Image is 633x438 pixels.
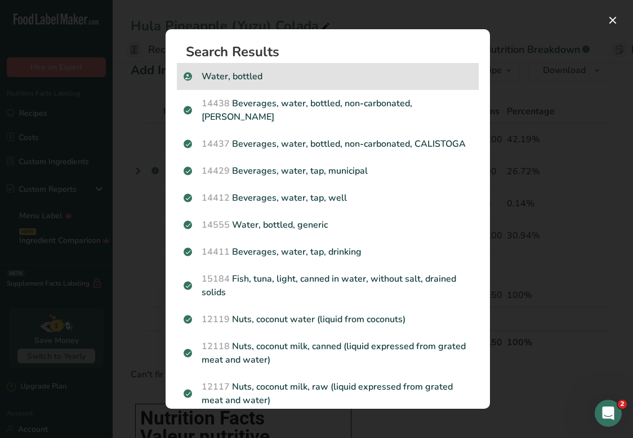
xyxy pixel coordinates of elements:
[184,97,472,124] p: Beverages, water, bottled, non-carbonated, [PERSON_NAME]
[186,45,479,58] h1: Search Results
[202,138,230,150] span: 14437
[184,313,472,326] p: Nuts, coconut water (liquid from coconuts)
[202,313,230,326] span: 12119
[184,245,472,259] p: Beverages, water, tap, drinking
[202,219,230,231] span: 14555
[184,191,472,205] p: Beverages, water, tap, well
[184,137,472,151] p: Beverages, water, bottled, non-carbonated, CALISTOGA
[184,272,472,299] p: Fish, tuna, light, canned in water, without salt, drained solids
[202,273,230,285] span: 15184
[202,340,230,353] span: 12118
[202,246,230,258] span: 14411
[184,70,472,83] p: Water, bottled
[202,165,230,177] span: 14429
[184,164,472,178] p: Beverages, water, tap, municipal
[202,381,230,393] span: 12117
[595,400,622,427] iframe: Intercom live chat
[184,380,472,407] p: Nuts, coconut milk, raw (liquid expressed from grated meat and water)
[184,218,472,232] p: Water, bottled, generic
[202,192,230,204] span: 14412
[618,400,627,409] span: 2
[184,340,472,367] p: Nuts, coconut milk, canned (liquid expressed from grated meat and water)
[202,97,230,110] span: 14438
